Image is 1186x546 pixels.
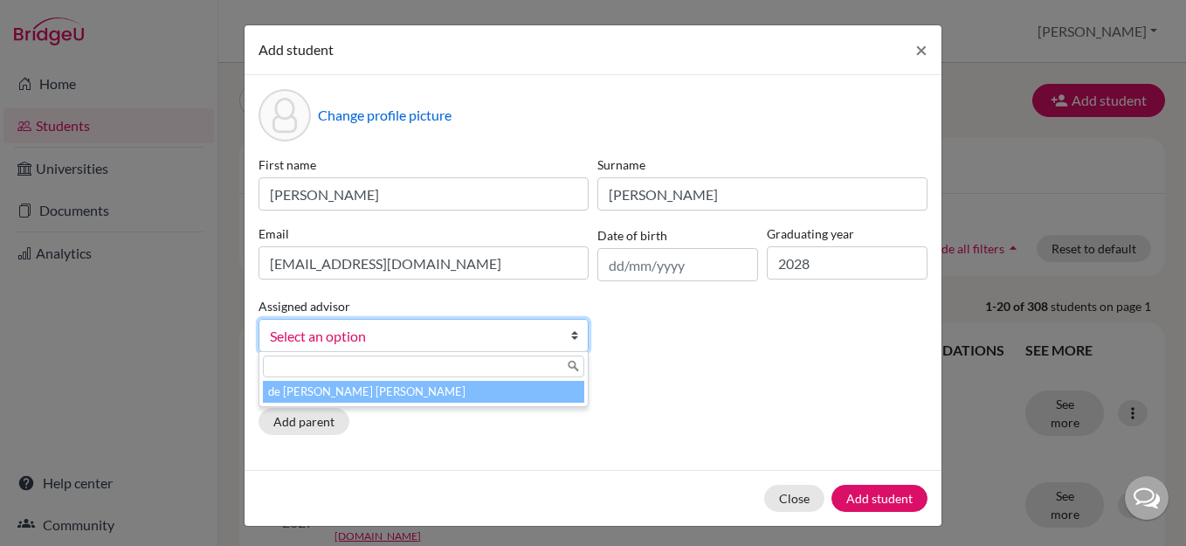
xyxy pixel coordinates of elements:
label: First name [259,156,589,174]
span: × [915,37,927,62]
label: Surname [597,156,927,174]
button: Add parent [259,408,349,435]
button: Close [764,485,824,512]
p: Parents [259,380,927,401]
input: dd/mm/yyyy [597,248,758,281]
label: Assigned advisor [259,297,350,315]
label: Graduating year [767,225,927,243]
div: Profile picture [259,89,311,142]
span: Help [40,12,76,28]
span: Add student [259,41,334,58]
li: de [PERSON_NAME] [PERSON_NAME] [263,381,584,403]
button: Add student [831,485,927,512]
span: Select an option [270,325,555,348]
label: Date of birth [597,226,667,245]
button: Close [901,25,941,74]
label: Email [259,225,589,243]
